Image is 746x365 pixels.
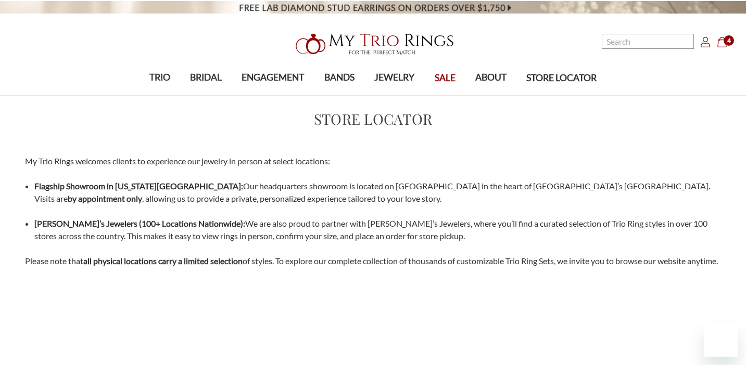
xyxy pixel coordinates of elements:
button: submenu toggle [334,95,345,96]
svg: cart.cart_preview [717,37,727,47]
strong: all physical locations carry a limited selection [83,256,243,266]
strong: [PERSON_NAME]’s Jewelers (100+ Locations Nationwide): [34,218,245,228]
button: submenu toggle [201,95,211,96]
span: ENGAGEMENT [242,71,304,84]
span: STORE LOCATOR [526,71,597,85]
a: My Trio Rings [217,28,530,61]
span: BANDS [324,71,355,84]
a: BRIDAL [180,61,232,95]
a: TRIO [140,61,180,95]
a: Account [700,35,711,48]
a: ENGAGEMENT [232,61,314,95]
button: submenu toggle [486,95,496,96]
button: submenu toggle [389,95,400,96]
span: BRIDAL [190,71,222,84]
span: ABOUT [475,71,507,84]
img: My Trio Rings [290,28,457,61]
a: Cart with 0 items [717,35,734,48]
svg: Account [700,37,711,47]
p: Please note that of styles. To explore our complete collection of thousands of customizable Trio ... [25,255,721,267]
iframe: Button to launch messaging window [704,323,738,357]
span: SALE [435,71,456,85]
a: SALE [424,61,465,95]
a: STORE LOCATOR [516,61,606,95]
strong: Flagship Showroom in [US_STATE][GEOGRAPHIC_DATA]: [34,181,243,191]
strong: by appointment only [68,193,142,203]
button: submenu toggle [155,95,165,96]
p: My Trio Rings welcomes clients to experience our jewelry in person at select locations: [25,155,721,167]
p: Our headquarters showroom is located on [GEOGRAPHIC_DATA] in the heart of [GEOGRAPHIC_DATA]’s [GE... [34,180,721,205]
button: submenu toggle [268,95,278,96]
p: We are also proud to partner with [PERSON_NAME]’s Jewelers, where you’ll find a curated selection... [34,217,721,242]
h1: Store Locator [19,108,727,130]
span: JEWELRY [374,71,414,84]
a: BANDS [314,61,364,95]
input: Search [602,34,694,49]
a: JEWELRY [364,61,424,95]
a: ABOUT [465,61,516,95]
span: TRIO [149,71,170,84]
span: 4 [724,35,734,46]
